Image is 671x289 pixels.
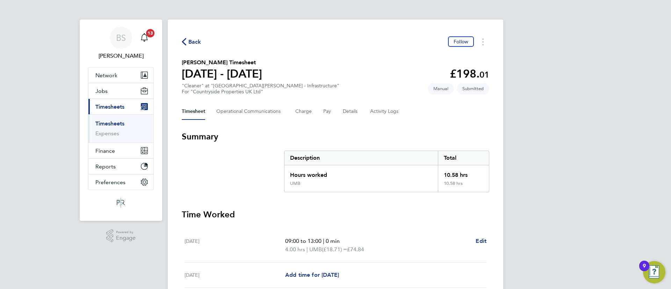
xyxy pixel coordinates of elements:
[182,83,339,95] div: "Cleaner" at "[GEOGRAPHIC_DATA][PERSON_NAME] - Infrastructure"
[347,246,364,253] span: £74.84
[450,67,489,80] app-decimal: £198.
[185,271,285,279] div: [DATE]
[95,130,119,137] a: Expenses
[306,246,308,253] span: |
[454,38,468,45] span: Follow
[284,165,438,181] div: Hours worked
[88,159,153,174] button: Reports
[285,238,322,244] span: 09:00 to 13:00
[182,89,339,95] div: For "Countryside Properties UK Ltd"
[95,120,124,127] a: Timesheets
[88,27,154,60] a: BS[PERSON_NAME]
[643,261,665,283] button: Open Resource Center, 9 new notifications
[88,114,153,143] div: Timesheets
[88,52,154,60] span: Beth Seddon
[428,83,454,94] span: This timesheet was manually created.
[343,103,359,120] button: Details
[95,72,117,79] span: Network
[182,103,205,120] button: Timesheet
[479,70,489,80] span: 01
[182,37,201,46] button: Back
[115,197,127,208] img: psrsolutions-logo-retina.png
[182,209,489,220] h3: Time Worked
[438,165,489,181] div: 10.58 hrs
[477,36,489,47] button: Timesheets Menu
[370,103,399,120] button: Activity Logs
[185,237,285,254] div: [DATE]
[88,99,153,114] button: Timesheets
[284,151,489,192] div: Summary
[88,83,153,99] button: Jobs
[116,235,136,241] span: Engage
[188,38,201,46] span: Back
[290,181,300,186] div: UMB
[438,151,489,165] div: Total
[323,238,324,244] span: |
[137,27,151,49] a: 13
[116,33,126,42] span: BS
[80,20,162,221] nav: Main navigation
[116,229,136,235] span: Powered by
[438,181,489,192] div: 10.58 hrs
[95,103,124,110] span: Timesheets
[309,245,322,254] span: UMB
[88,197,154,208] a: Go to home page
[95,88,108,94] span: Jobs
[285,246,305,253] span: 4.00 hrs
[476,237,486,245] a: Edit
[182,58,262,67] h2: [PERSON_NAME] Timesheet
[457,83,489,94] span: This timesheet is Submitted.
[146,29,154,37] span: 13
[182,131,489,142] h3: Summary
[326,238,340,244] span: 0 min
[88,174,153,190] button: Preferences
[88,67,153,83] button: Network
[322,246,347,253] span: (£18.71) =
[285,271,339,279] a: Add time for [DATE]
[476,238,486,244] span: Edit
[95,147,115,154] span: Finance
[295,103,312,120] button: Charge
[216,103,284,120] button: Operational Communications
[448,36,474,47] button: Follow
[182,67,262,81] h1: [DATE] - [DATE]
[88,143,153,158] button: Finance
[284,151,438,165] div: Description
[95,179,125,186] span: Preferences
[643,266,646,275] div: 9
[106,229,136,243] a: Powered byEngage
[323,103,332,120] button: Pay
[285,272,339,278] span: Add time for [DATE]
[95,163,116,170] span: Reports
